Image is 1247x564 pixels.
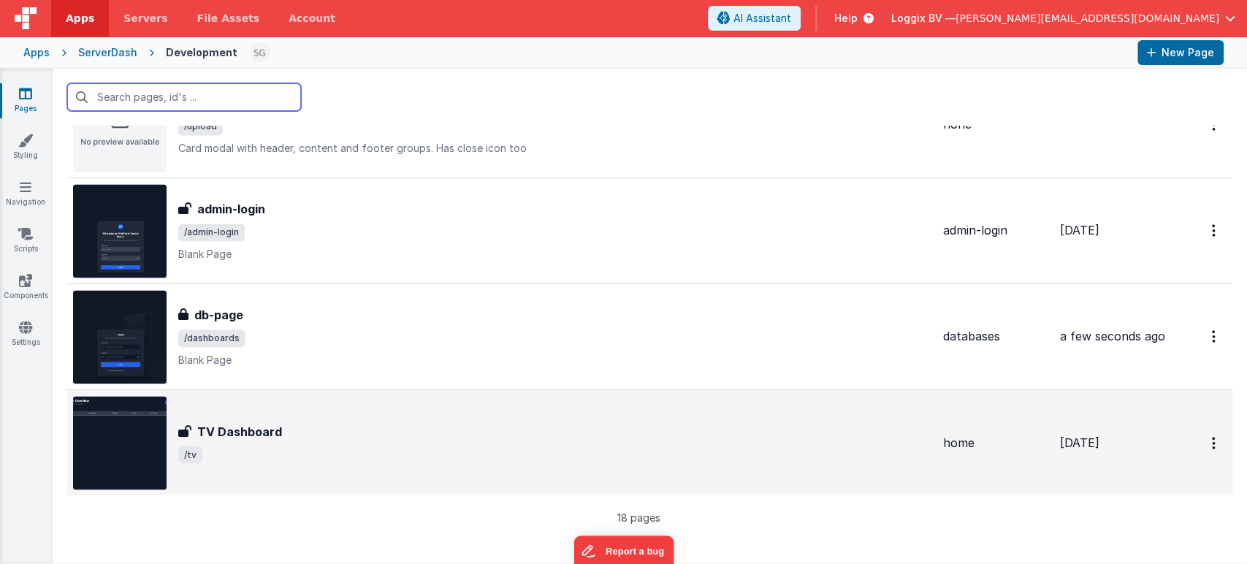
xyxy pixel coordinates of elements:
div: Apps [23,45,50,60]
p: Blank Page [178,353,931,367]
span: File Assets [197,11,260,26]
span: AI Assistant [733,11,791,26]
button: New Page [1137,40,1224,65]
span: /dashboards [178,329,245,347]
p: Blank Page [178,247,931,262]
h3: db-page [194,306,243,324]
span: [PERSON_NAME][EMAIL_ADDRESS][DOMAIN_NAME] [956,11,1219,26]
span: Apps [66,11,94,26]
h3: TV Dashboard [197,422,282,440]
button: Loggix BV — [PERSON_NAME][EMAIL_ADDRESS][DOMAIN_NAME] [891,11,1235,26]
span: a few seconds ago [1060,329,1165,343]
button: Options [1203,216,1227,245]
div: admin-login [943,222,1048,239]
span: /admin-login [178,224,245,241]
span: Help [834,11,858,26]
span: /upload [178,118,223,135]
div: databases [943,328,1048,345]
button: Options [1203,321,1227,351]
p: Card modal with header, content and footer groups. Has close icon too [178,141,931,156]
div: home [943,434,1048,451]
img: 497ae24fd84173162a2d7363e3b2f127 [250,42,270,63]
input: Search pages, id's ... [67,83,301,111]
button: AI Assistant [708,6,801,31]
span: /tv [178,446,202,463]
span: [DATE] [1060,223,1099,237]
span: Servers [123,11,167,26]
div: Development [166,45,237,60]
button: Options [1203,427,1227,457]
div: ServerDash [78,45,137,60]
h3: admin-login [197,200,265,218]
span: [DATE] [1060,435,1099,449]
p: 18 pages [67,510,1210,525]
span: Loggix BV — [891,11,956,26]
